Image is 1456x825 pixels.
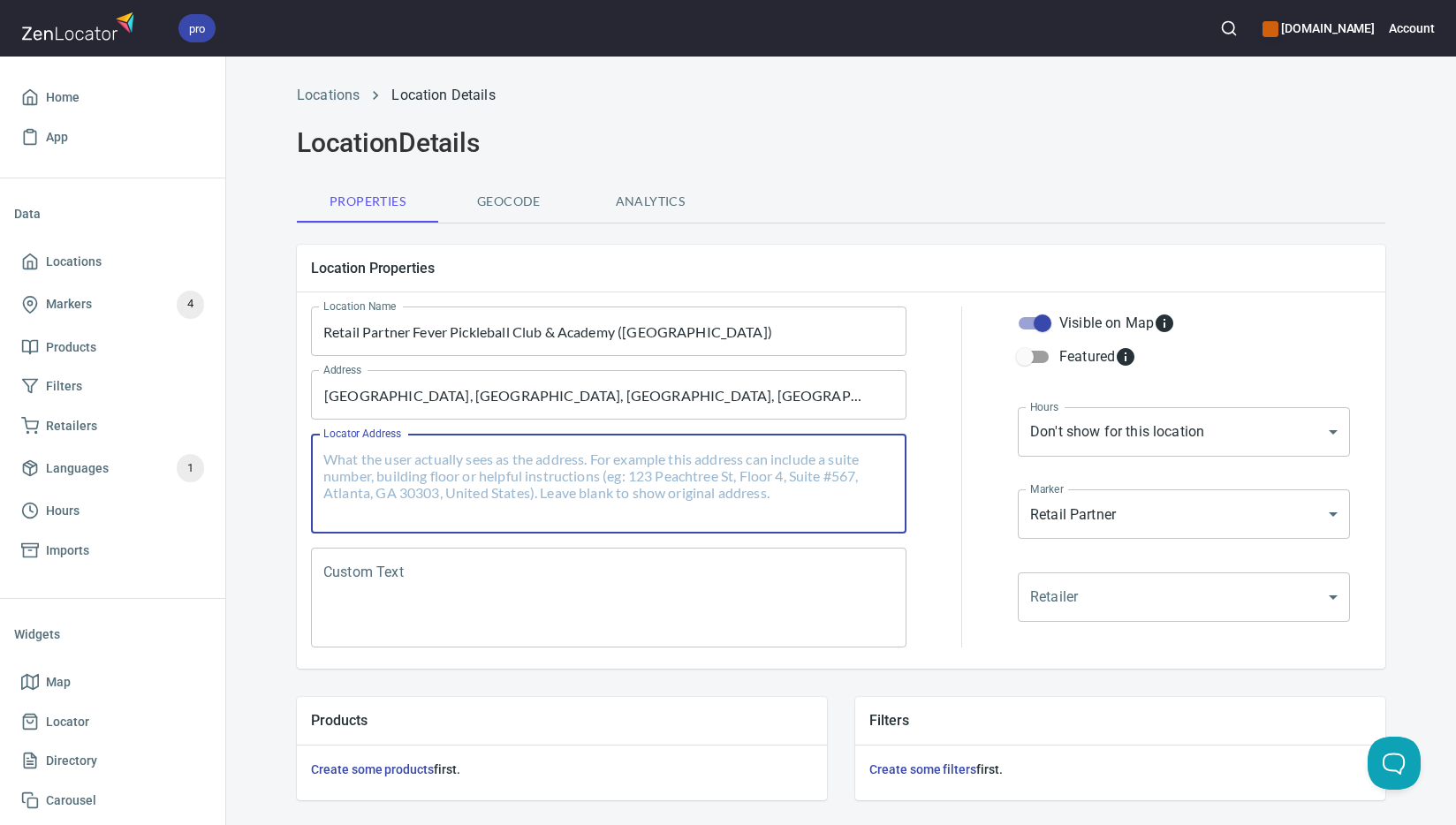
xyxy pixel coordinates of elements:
[869,760,1371,779] h6: first.
[46,790,96,812] span: Carousel
[590,191,710,213] span: Analytics
[307,191,428,213] span: Properties
[311,762,434,776] a: Create some products
[46,375,82,397] span: Filters
[178,19,216,38] span: pro
[14,662,211,702] a: Map
[46,671,71,693] span: Map
[46,337,96,359] span: Products
[14,445,211,491] a: Languages1
[1115,346,1136,367] svg: Featured locations are moved to the top of the search results list.
[46,750,97,772] span: Directory
[1389,9,1435,48] button: Account
[46,458,109,480] span: Languages
[14,406,211,446] a: Retailers
[391,87,495,103] a: Location Details
[449,191,569,213] span: Geocode
[46,293,92,315] span: Markers
[1210,9,1248,48] button: Search
[14,78,211,117] a: Home
[1154,313,1175,334] svg: Whether the location is visible on the map.
[311,259,1371,277] h5: Location Properties
[297,127,1385,159] h2: Location Details
[14,242,211,282] a: Locations
[311,760,813,779] h6: first.
[1263,19,1375,38] h6: [DOMAIN_NAME]
[297,85,1385,106] nav: breadcrumb
[1018,572,1350,622] div: ​
[21,7,140,45] img: zenlocator
[1059,313,1175,334] div: Visible on Map
[869,762,976,776] a: Create some filters
[46,415,97,437] span: Retailers
[14,702,211,742] a: Locator
[14,367,211,406] a: Filters
[14,613,211,655] li: Widgets
[46,500,80,522] span: Hours
[14,117,211,157] a: App
[1263,9,1375,48] div: Manage your apps
[46,126,68,148] span: App
[1263,21,1278,37] button: color-CE600E
[869,711,1371,730] h5: Filters
[178,14,216,42] div: pro
[1059,346,1136,367] div: Featured
[14,781,211,821] a: Carousel
[14,741,211,781] a: Directory
[1018,489,1350,539] div: Retail Partner
[14,282,211,328] a: Markers4
[1368,737,1421,790] iframe: Help Scout Beacon - Open
[1018,407,1350,457] div: Don't show for this location
[14,491,211,531] a: Hours
[177,294,204,314] span: 4
[14,328,211,367] a: Products
[311,711,813,730] h5: Products
[46,87,80,109] span: Home
[1389,19,1435,38] h6: Account
[46,711,89,733] span: Locator
[46,540,89,562] span: Imports
[14,531,211,571] a: Imports
[177,458,204,479] span: 1
[14,193,211,235] li: Data
[297,87,360,103] a: Locations
[46,251,102,273] span: Locations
